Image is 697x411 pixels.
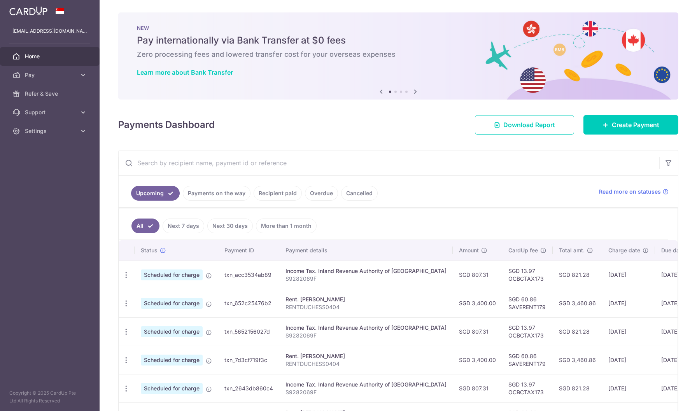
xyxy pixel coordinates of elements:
a: Overdue [305,186,338,201]
div: Rent. [PERSON_NAME] [285,296,447,303]
td: SGD 13.97 OCBCTAX173 [502,374,553,402]
span: Charge date [608,247,640,254]
span: Scheduled for charge [141,383,203,394]
td: SGD 821.28 [553,374,602,402]
td: [DATE] [602,261,655,289]
a: Create Payment [583,115,678,135]
span: Download Report [503,120,555,129]
td: SGD 821.28 [553,261,602,289]
td: txn_7d3cf719f3c [218,346,279,374]
p: [EMAIL_ADDRESS][DOMAIN_NAME] [12,27,87,35]
span: Status [141,247,158,254]
a: Cancelled [341,186,378,201]
td: SGD 807.31 [453,317,502,346]
span: Read more on statuses [599,188,661,196]
span: Amount [459,247,479,254]
span: Scheduled for charge [141,298,203,309]
p: S9282069F [285,275,447,283]
span: Settings [25,127,76,135]
div: Income Tax. Inland Revenue Authority of [GEOGRAPHIC_DATA] [285,381,447,388]
td: SGD 807.31 [453,374,502,402]
th: Payment ID [218,240,279,261]
a: Upcoming [131,186,180,201]
th: Payment details [279,240,453,261]
td: SGD 3,400.00 [453,289,502,317]
img: CardUp [9,6,47,16]
span: Support [25,108,76,116]
td: [DATE] [602,317,655,346]
span: Refer & Save [25,90,76,98]
td: [DATE] [602,374,655,402]
td: [DATE] [602,289,655,317]
td: SGD 60.86 SAVERENT179 [502,346,553,374]
span: Home [25,52,76,60]
td: SGD 3,460.86 [553,346,602,374]
a: Download Report [475,115,574,135]
p: S9282069F [285,388,447,396]
a: Next 30 days [207,219,253,233]
td: SGD 13.97 OCBCTAX173 [502,317,553,346]
h4: Payments Dashboard [118,118,215,132]
td: SGD 821.28 [553,317,602,346]
p: RENTDUCHESS0404 [285,303,447,311]
td: [DATE] [602,346,655,374]
td: SGD 60.86 SAVERENT179 [502,289,553,317]
a: Learn more about Bank Transfer [137,68,233,76]
span: Create Payment [612,120,659,129]
div: Rent. [PERSON_NAME] [285,352,447,360]
div: Income Tax. Inland Revenue Authority of [GEOGRAPHIC_DATA] [285,324,447,332]
a: Read more on statuses [599,188,669,196]
p: NEW [137,25,660,31]
td: txn_5652156027d [218,317,279,346]
a: Payments on the way [183,186,250,201]
td: SGD 3,460.86 [553,289,602,317]
span: Due date [661,247,685,254]
img: Bank transfer banner [118,12,678,100]
span: CardUp fee [508,247,538,254]
td: SGD 3,400.00 [453,346,502,374]
p: RENTDUCHESS0404 [285,360,447,368]
p: S9282069F [285,332,447,339]
td: txn_2643db860c4 [218,374,279,402]
h5: Pay internationally via Bank Transfer at $0 fees [137,34,660,47]
span: Pay [25,71,76,79]
span: Total amt. [559,247,585,254]
a: Next 7 days [163,219,204,233]
a: More than 1 month [256,219,317,233]
span: Scheduled for charge [141,355,203,366]
h6: Zero processing fees and lowered transfer cost for your overseas expenses [137,50,660,59]
td: txn_acc3534ab89 [218,261,279,289]
span: Scheduled for charge [141,269,203,280]
div: Income Tax. Inland Revenue Authority of [GEOGRAPHIC_DATA] [285,267,447,275]
input: Search by recipient name, payment id or reference [119,150,659,175]
td: SGD 13.97 OCBCTAX173 [502,261,553,289]
span: Scheduled for charge [141,326,203,337]
td: txn_652c25476b2 [218,289,279,317]
a: All [131,219,159,233]
td: SGD 807.31 [453,261,502,289]
a: Recipient paid [254,186,302,201]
